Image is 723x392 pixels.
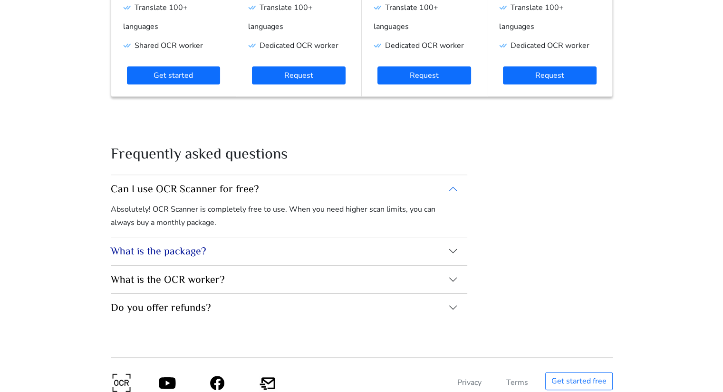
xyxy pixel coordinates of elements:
[111,203,467,237] div: Absolutely! OCR Scanner is completely free to use. When you need higher scan limits, you can alwa...
[499,2,564,32] span: Translate 100+ languages
[111,144,613,162] h2: Frequently asked questions
[111,175,467,203] button: Can I use OCR Scanner for free?
[127,66,221,84] a: Get started
[503,66,597,84] a: Request
[123,2,188,32] span: Translate 100+ languages
[123,40,203,51] span: Shared OCR worker
[377,66,471,84] a: Request
[111,294,467,321] button: Do you offer refunds?
[111,266,467,293] button: What is the OCR worker?
[248,2,313,32] span: Translate 100+ languages
[111,237,467,265] button: What is the package?
[252,66,346,84] a: Request
[545,372,613,390] a: Get started free
[374,2,438,32] span: Translate 100+ languages
[248,40,338,51] span: Dedicated OCR worker
[374,40,464,51] span: Dedicated OCR worker
[499,40,589,51] span: Dedicated OCR worker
